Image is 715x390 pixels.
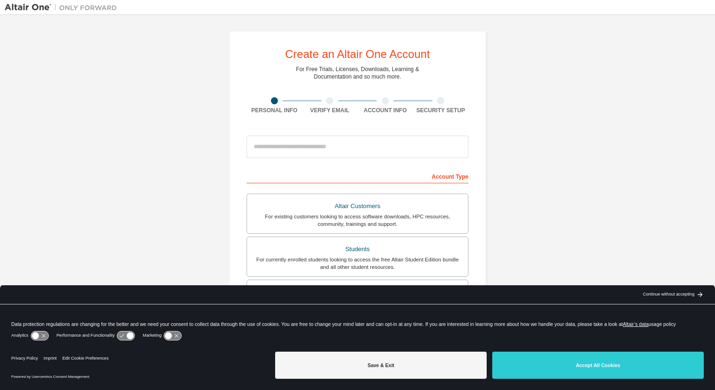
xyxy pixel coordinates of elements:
div: Account Info [357,107,413,114]
div: Personal Info [247,107,302,114]
div: Account Type [247,168,468,183]
div: For existing customers looking to access software downloads, HPC resources, community, trainings ... [253,213,462,228]
div: For Free Trials, Licenses, Downloads, Learning & Documentation and so much more. [296,65,419,80]
div: Create an Altair One Account [285,49,430,60]
div: Verify Email [302,107,358,114]
div: Altair Customers [253,200,462,213]
div: For currently enrolled students looking to access the free Altair Student Edition bundle and all ... [253,256,462,271]
div: Security Setup [413,107,469,114]
img: Altair One [5,3,122,12]
div: Students [253,243,462,256]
